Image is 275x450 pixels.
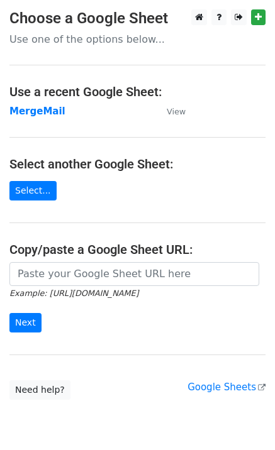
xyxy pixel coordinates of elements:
a: Google Sheets [188,381,266,393]
a: Select... [9,181,57,200]
h4: Use a recent Google Sheet: [9,84,266,99]
a: Need help? [9,380,70,400]
a: View [154,106,186,117]
input: Paste your Google Sheet URL here [9,262,259,286]
small: View [167,107,186,116]
h4: Copy/paste a Google Sheet URL: [9,242,266,257]
h3: Choose a Google Sheet [9,9,266,28]
a: MergeMail [9,106,65,117]
input: Next [9,313,42,332]
small: Example: [URL][DOMAIN_NAME] [9,288,138,298]
h4: Select another Google Sheet: [9,156,266,172]
p: Use one of the options below... [9,33,266,46]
